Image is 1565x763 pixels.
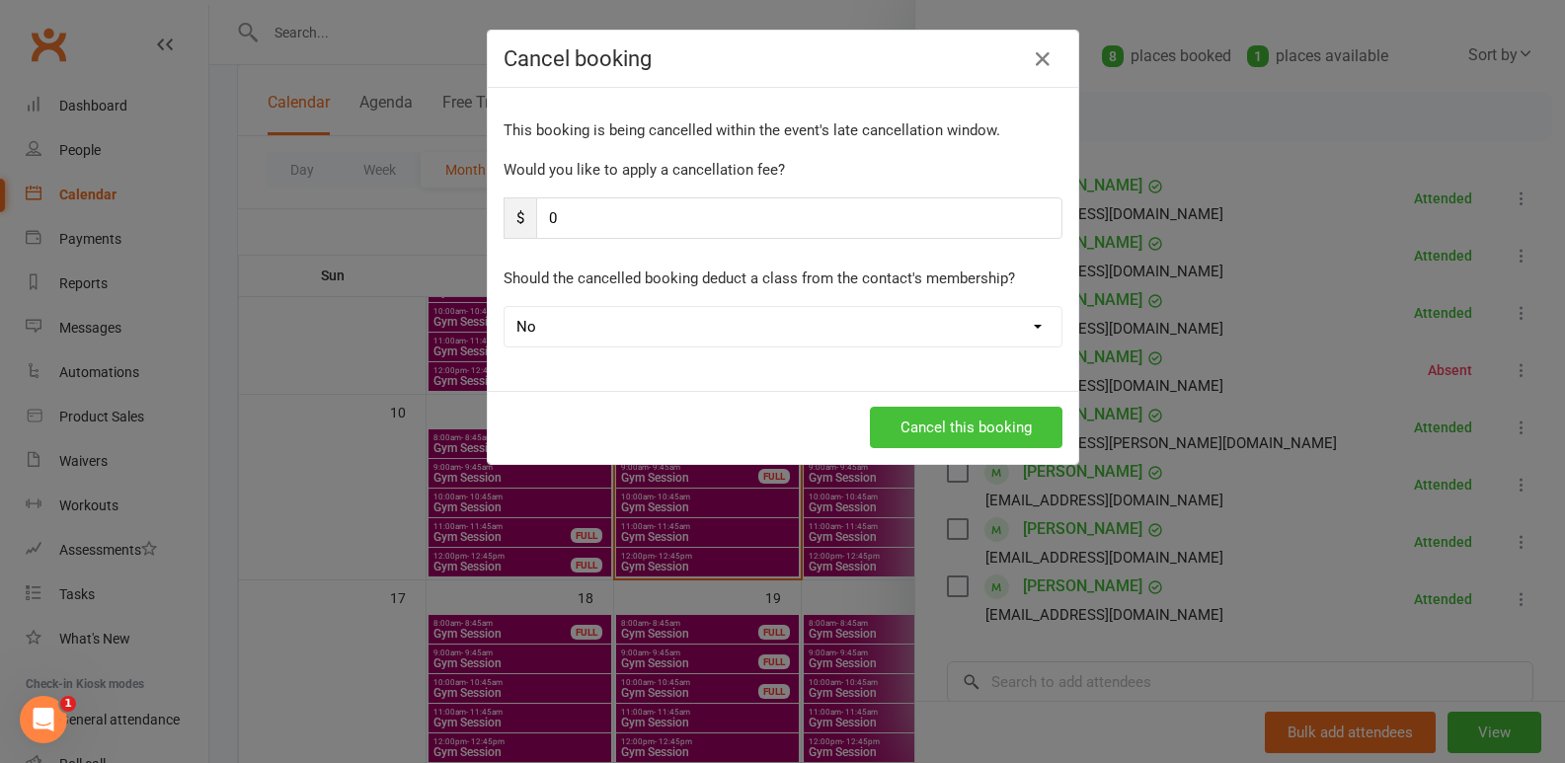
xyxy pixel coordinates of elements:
span: $ [504,197,536,239]
p: Should the cancelled booking deduct a class from the contact's membership? [504,267,1062,290]
p: This booking is being cancelled within the event's late cancellation window. [504,118,1062,142]
button: Close [1027,43,1058,75]
p: Would you like to apply a cancellation fee? [504,158,1062,182]
h4: Cancel booking [504,46,1062,71]
iframe: Intercom live chat [20,696,67,743]
span: 1 [60,696,76,712]
button: Cancel this booking [870,407,1062,448]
